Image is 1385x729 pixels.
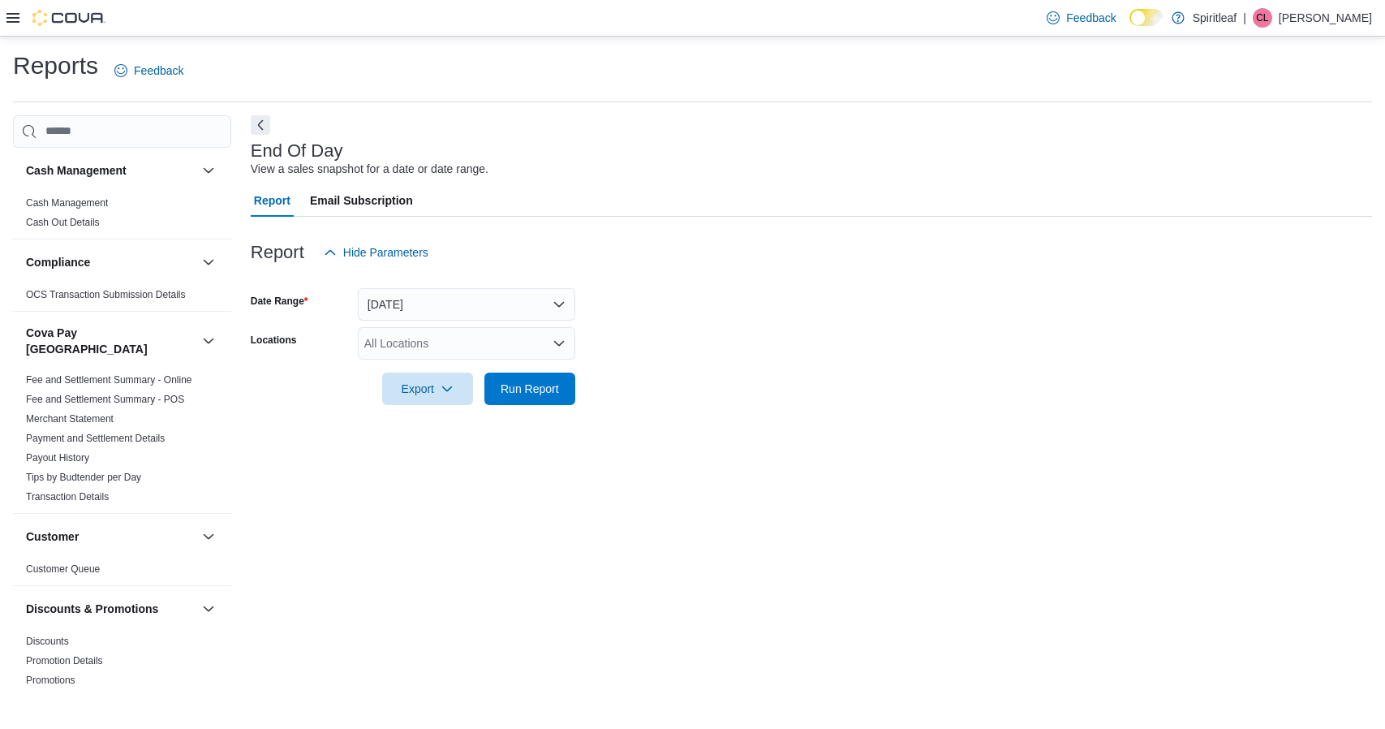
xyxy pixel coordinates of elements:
span: Export [392,373,463,405]
a: Promotion Details [26,655,103,666]
h3: End Of Day [251,141,343,161]
button: Cash Management [199,161,218,180]
div: Customer [13,559,231,585]
span: Promotion Details [26,654,103,667]
a: Discounts [26,636,69,647]
div: Discounts & Promotions [13,632,231,697]
button: Customer [26,528,196,545]
button: Run Report [484,373,575,405]
button: Discounts & Promotions [199,599,218,619]
button: Cova Pay [GEOGRAPHIC_DATA] [26,325,196,357]
a: Fee and Settlement Summary - POS [26,394,184,405]
span: Tips by Budtender per Day [26,471,141,484]
p: | [1243,8,1246,28]
p: [PERSON_NAME] [1279,8,1372,28]
button: Hide Parameters [317,236,435,269]
a: Transaction Details [26,491,109,503]
input: Dark Mode [1129,9,1163,26]
button: Cash Management [26,162,196,179]
label: Locations [251,334,297,347]
span: Cash Management [26,196,108,209]
span: Cash Out Details [26,216,100,229]
h3: Customer [26,528,79,545]
a: Payment and Settlement Details [26,433,165,444]
span: Email Subscription [310,184,413,217]
span: Promotions [26,674,75,687]
button: Cova Pay [GEOGRAPHIC_DATA] [199,331,218,351]
a: Merchant Statement [26,413,114,425]
div: Cova Pay [GEOGRAPHIC_DATA] [13,370,231,513]
span: Discounts [26,635,69,648]
span: Fee and Settlement Summary - Online [26,373,192,386]
a: Cash Out Details [26,217,100,228]
span: Feedback [1066,10,1116,26]
span: Payout History [26,451,89,464]
button: Customer [199,527,218,546]
button: Compliance [199,252,218,272]
button: Open list of options [553,337,566,350]
h3: Compliance [26,254,90,270]
a: Customer Queue [26,563,100,575]
div: Carol-Lynn P [1253,8,1272,28]
span: Merchant Statement [26,412,114,425]
button: Compliance [26,254,196,270]
a: Cash Management [26,197,108,209]
div: Compliance [13,285,231,311]
div: Cash Management [13,193,231,239]
img: Cova [32,10,105,26]
button: [DATE] [358,288,575,321]
h3: Cash Management [26,162,127,179]
button: Export [382,373,473,405]
h3: Report [251,243,304,262]
div: View a sales snapshot for a date or date range. [251,161,488,178]
h1: Reports [13,50,98,82]
span: Fee and Settlement Summary - POS [26,393,184,406]
span: CL [1256,8,1268,28]
label: Date Range [251,295,308,308]
span: Feedback [134,63,183,79]
a: OCS Transaction Submission Details [26,289,186,300]
span: OCS Transaction Submission Details [26,288,186,301]
a: Feedback [1040,2,1122,34]
span: Transaction Details [26,490,109,503]
a: Feedback [108,54,190,87]
span: Report [254,184,290,217]
a: Fee and Settlement Summary - Online [26,374,192,386]
span: Run Report [501,381,559,397]
a: Tips by Budtender per Day [26,472,141,483]
a: Promotions [26,675,75,686]
a: Payout History [26,452,89,464]
button: Next [251,115,270,135]
span: Dark Mode [1129,26,1130,27]
span: Hide Parameters [343,244,428,261]
button: Discounts & Promotions [26,601,196,617]
span: Customer Queue [26,563,100,576]
p: Spiritleaf [1193,8,1237,28]
h3: Discounts & Promotions [26,601,158,617]
span: Payment and Settlement Details [26,432,165,445]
